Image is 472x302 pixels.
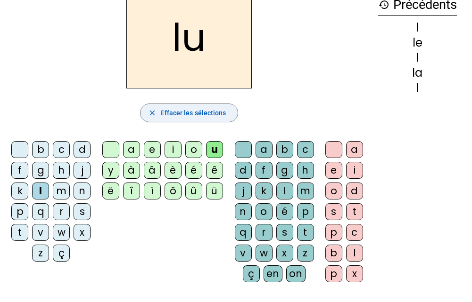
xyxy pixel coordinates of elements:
[206,162,223,179] div: ê
[74,203,91,220] div: s
[148,109,157,117] mat-icon: close
[346,265,363,282] div: x
[346,203,363,220] div: t
[74,183,91,199] div: n
[378,22,457,33] div: l
[325,203,342,220] div: s
[74,141,91,158] div: d
[32,224,49,241] div: v
[74,224,91,241] div: x
[123,162,140,179] div: à
[123,183,140,199] div: î
[206,141,223,158] div: u
[325,245,342,262] div: b
[346,141,363,158] div: a
[11,183,28,199] div: k
[165,162,182,179] div: è
[160,107,226,119] span: Effacer les sélections
[74,162,91,179] div: j
[165,141,182,158] div: i
[286,265,306,282] div: on
[276,245,293,262] div: x
[32,183,49,199] div: l
[53,183,70,199] div: m
[11,162,28,179] div: f
[140,103,238,122] button: Effacer les sélections
[276,162,293,179] div: g
[53,203,70,220] div: r
[264,265,282,282] div: en
[185,162,202,179] div: é
[256,224,273,241] div: r
[53,162,70,179] div: h
[256,183,273,199] div: k
[378,82,457,94] div: l
[144,162,161,179] div: â
[297,245,314,262] div: z
[53,141,70,158] div: c
[235,183,252,199] div: j
[346,224,363,241] div: c
[243,265,260,282] div: ç
[32,203,49,220] div: q
[276,203,293,220] div: é
[378,37,457,48] div: le
[235,203,252,220] div: n
[123,141,140,158] div: a
[102,162,119,179] div: y
[346,162,363,179] div: i
[276,224,293,241] div: s
[256,203,273,220] div: o
[378,52,457,64] div: l
[325,265,342,282] div: p
[235,245,252,262] div: v
[32,141,49,158] div: b
[256,141,273,158] div: a
[11,203,28,220] div: p
[346,183,363,199] div: d
[102,183,119,199] div: ë
[346,245,363,262] div: l
[276,141,293,158] div: b
[185,183,202,199] div: û
[297,141,314,158] div: c
[185,141,202,158] div: o
[297,183,314,199] div: m
[276,183,293,199] div: l
[53,224,70,241] div: w
[206,183,223,199] div: ü
[297,162,314,179] div: h
[256,245,273,262] div: w
[165,183,182,199] div: ô
[297,203,314,220] div: p
[53,245,70,262] div: ç
[325,224,342,241] div: p
[144,183,161,199] div: ï
[325,162,342,179] div: e
[32,245,49,262] div: z
[11,224,28,241] div: t
[32,162,49,179] div: g
[144,141,161,158] div: e
[235,224,252,241] div: q
[297,224,314,241] div: t
[378,67,457,79] div: la
[325,183,342,199] div: o
[256,162,273,179] div: f
[235,162,252,179] div: d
